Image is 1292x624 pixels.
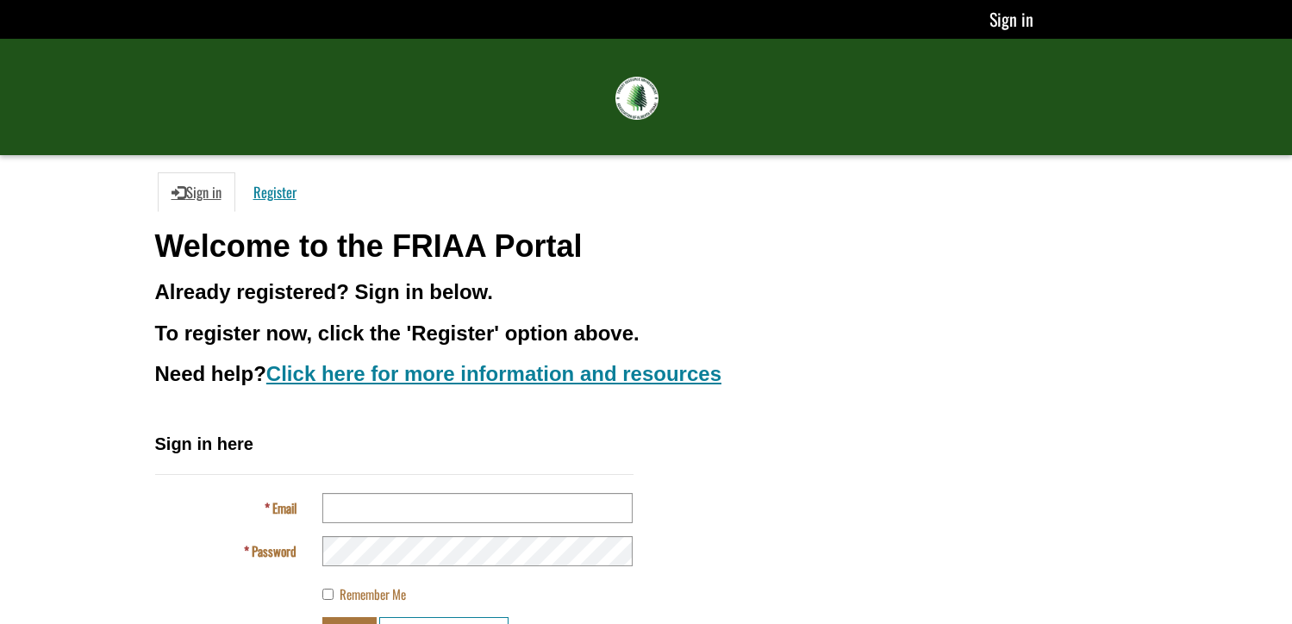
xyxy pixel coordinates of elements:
[240,172,310,212] a: Register
[155,229,1138,264] h1: Welcome to the FRIAA Portal
[322,589,334,600] input: Remember Me
[252,541,296,560] span: Password
[155,434,253,453] span: Sign in here
[155,363,1138,385] h3: Need help?
[158,172,235,212] a: Sign in
[266,362,721,385] a: Click here for more information and resources
[989,6,1033,32] a: Sign in
[340,584,406,603] span: Remember Me
[155,322,1138,345] h3: To register now, click the 'Register' option above.
[615,77,658,120] img: FRIAA Submissions Portal
[272,498,296,517] span: Email
[155,281,1138,303] h3: Already registered? Sign in below.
